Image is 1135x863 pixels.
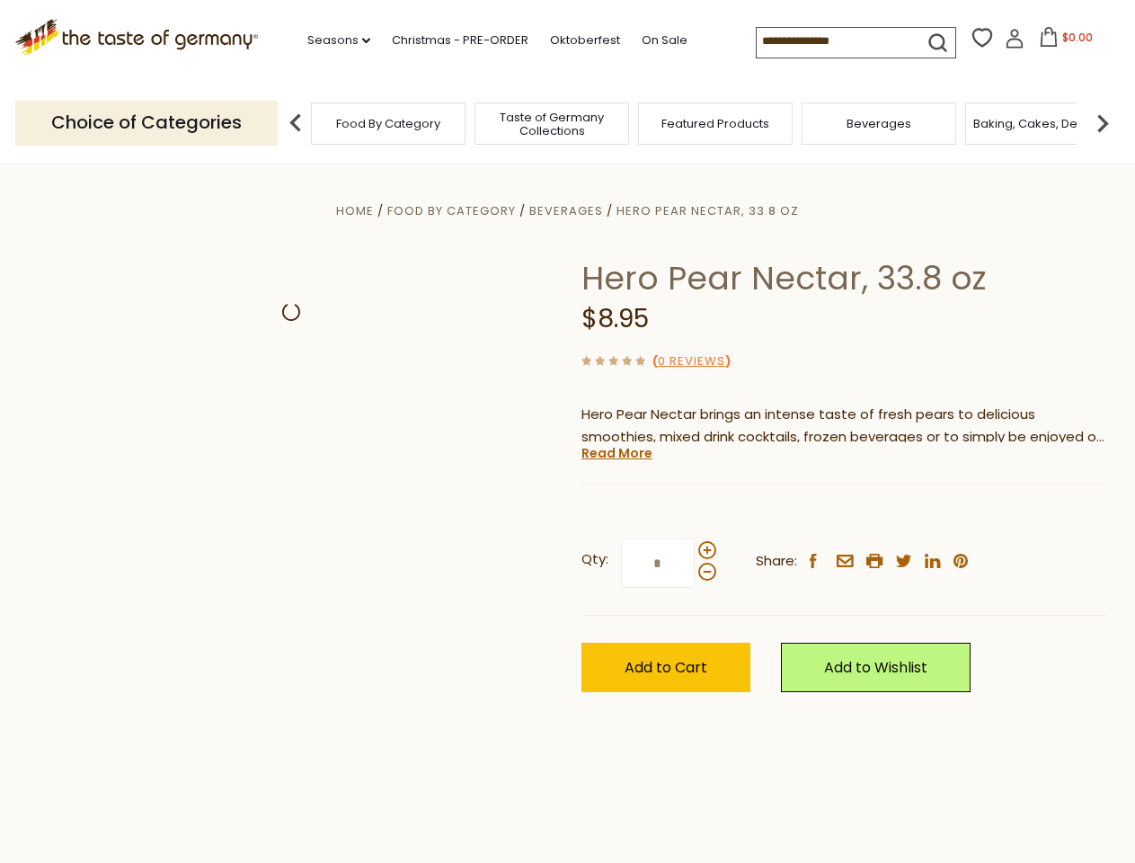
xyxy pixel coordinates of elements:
[642,31,687,50] a: On Sale
[1028,27,1104,54] button: $0.00
[781,643,971,692] a: Add to Wishlist
[336,117,440,130] a: Food By Category
[336,202,374,219] a: Home
[1062,30,1093,45] span: $0.00
[581,301,649,336] span: $8.95
[15,101,278,145] p: Choice of Categories
[480,111,624,138] a: Taste of Germany Collections
[661,117,769,130] a: Featured Products
[581,643,750,692] button: Add to Cart
[278,105,314,141] img: previous arrow
[581,258,1107,298] h1: Hero Pear Nectar, 33.8 oz
[387,202,516,219] a: Food By Category
[652,352,731,369] span: ( )
[581,444,652,462] a: Read More
[973,117,1113,130] a: Baking, Cakes, Desserts
[392,31,528,50] a: Christmas - PRE-ORDER
[847,117,911,130] a: Beverages
[616,202,799,219] a: Hero Pear Nectar, 33.8 oz
[529,202,603,219] a: Beverages
[307,31,370,50] a: Seasons
[550,31,620,50] a: Oktoberfest
[1085,105,1121,141] img: next arrow
[621,538,695,588] input: Qty:
[581,404,1107,449] p: Hero Pear Nectar brings an intense taste of fresh pears to delicious smoothies, mixed drink cockt...
[756,550,797,573] span: Share:
[625,657,707,678] span: Add to Cart
[581,548,608,571] strong: Qty:
[658,352,725,371] a: 0 Reviews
